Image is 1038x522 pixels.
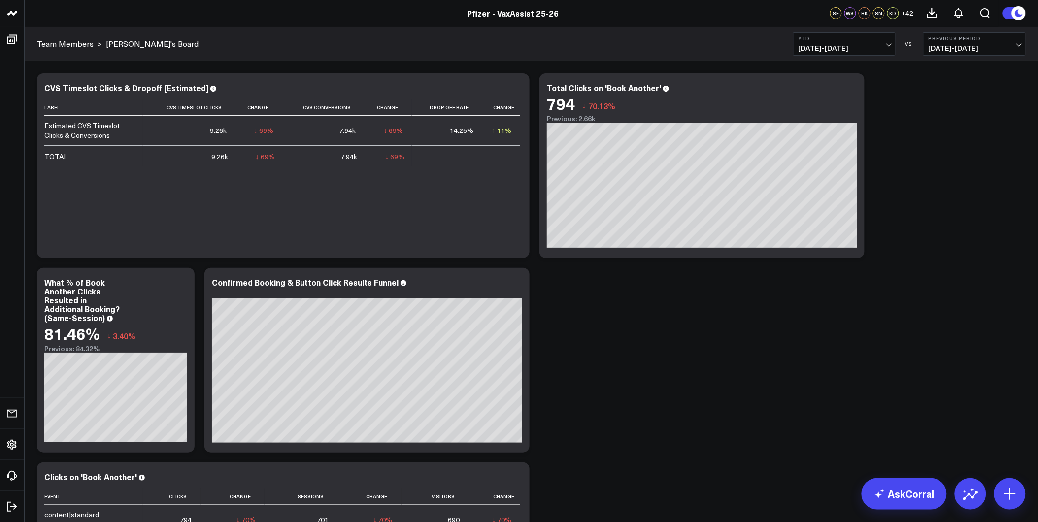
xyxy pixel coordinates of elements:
th: Event [44,489,143,505]
div: VS [901,41,918,47]
a: Team Members [37,38,94,49]
div: CVS Timeslot Clicks & Dropoff [Estimated] [44,82,208,93]
span: 3.40% [113,330,135,341]
th: Sessions [265,489,337,505]
div: 14.25% [450,126,473,135]
th: Label [44,99,143,116]
b: Previous Period [929,35,1020,41]
th: Clicks [143,489,201,505]
div: > [37,38,102,49]
div: ↓ 69% [385,152,404,162]
span: + 42 [902,10,914,17]
button: +42 [902,7,914,19]
div: Estimated CVS Timeslot Clicks & Conversions [44,121,134,140]
a: Pfizer - VaxAssist 25-26 [467,8,559,19]
div: What % of Book Another Clicks Resulted in Additional Booking? (Same-Session) [44,277,119,323]
div: HK [859,7,871,19]
span: ↓ [582,99,586,112]
button: Previous Period[DATE]-[DATE] [923,32,1026,56]
div: WS [844,7,856,19]
th: Change [365,99,412,116]
div: SN [873,7,885,19]
div: ↓ 69% [254,126,273,135]
th: Visitors [402,489,469,505]
span: ↓ [107,329,111,342]
th: Drop Off Rate [412,99,483,116]
div: ↓ 69% [384,126,403,135]
div: 7.94k [339,126,356,135]
div: 7.94k [341,152,358,162]
div: Confirmed Booking & Button Click Results Funnel [212,277,399,288]
div: Total Clicks on 'Book Another' [547,82,661,93]
button: YTD[DATE]-[DATE] [793,32,896,56]
div: 9.26k [210,126,227,135]
th: Change [235,99,282,116]
div: Previous: 2.66k [547,115,857,123]
div: 81.46% [44,325,100,342]
div: Previous: 84.32% [44,345,187,353]
th: Cvs Timeslot Clicks [143,99,235,116]
span: 70.13% [588,100,615,111]
div: ↑ 11% [492,126,511,135]
th: Change [482,99,520,116]
th: Change [201,489,265,505]
span: [DATE] - [DATE] [799,44,890,52]
div: 9.26k [211,152,228,162]
div: TOTAL [44,152,67,162]
a: AskCorral [862,478,947,510]
div: SF [830,7,842,19]
span: [DATE] - [DATE] [929,44,1020,52]
a: [PERSON_NAME]'s Board [106,38,199,49]
th: Change [337,489,402,505]
div: Clicks on 'Book Another' [44,471,137,482]
b: YTD [799,35,890,41]
div: 794 [547,95,575,112]
div: KD [887,7,899,19]
th: Change [469,489,520,505]
div: ↓ 69% [256,152,275,162]
th: Cvs Conversions [282,99,365,116]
